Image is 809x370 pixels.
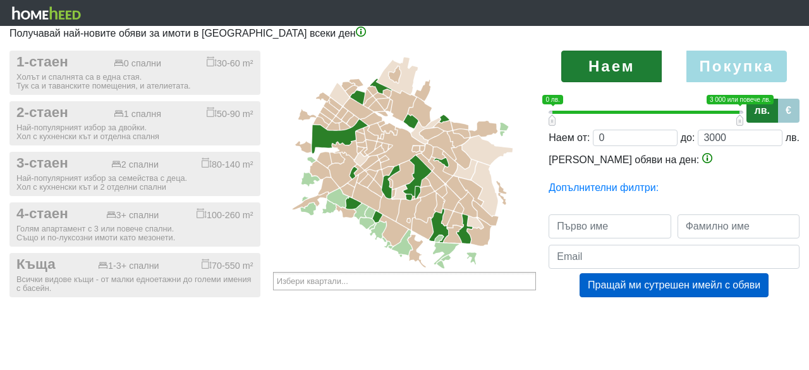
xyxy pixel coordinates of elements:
label: лв. [746,99,778,123]
div: 1 спалня [114,109,161,120]
button: Пращай ми сутрешен имейл с обяви [580,273,769,297]
div: Всички видове къщи - от малки едноетажни до големи имения с басейн. [16,275,253,293]
input: Фамилно име [678,214,800,238]
div: Наем от: [549,130,590,145]
button: 2-стаен 1 спалня 50-90 m² Най-популярният избор за двойки.Хол с кухненски кът и отделна спалня [9,101,260,145]
button: 1-стаен 0 спални 30-60 m² Холът и спалнята са в една стая.Тук са и таванските помещения, и ателие... [9,51,260,95]
div: Най-популярният избор за семейства с деца. Хол с кухненски кът и 2 отделни спални [16,174,253,192]
div: до: [681,130,695,145]
div: 30-60 m² [207,56,253,69]
div: 1-3+ спални [98,261,159,271]
button: Къща 1-3+ спални 70-550 m² Всички видове къщи - от малки едноетажни до големи имения с басейн. [9,253,260,297]
div: 70-550 m² [202,259,253,271]
span: 3-стаен [16,155,68,172]
img: info-3.png [356,27,366,37]
span: 3 000 или повече лв. [707,95,774,104]
p: Получавай най-новите обяви за имоти в [GEOGRAPHIC_DATA] всеки ден [9,26,800,41]
input: Първо име [549,214,671,238]
img: info-3.png [702,153,712,163]
div: Най-популярният избор за двойки. Хол с кухненски кът и отделна спалня [16,123,253,141]
div: 2 спални [111,159,159,170]
label: Наем [561,51,662,82]
label: € [777,99,800,123]
div: 50-90 m² [207,107,253,120]
div: 3+ спални [106,210,159,221]
div: лв. [786,130,800,145]
div: 80-140 m² [202,157,253,170]
div: [PERSON_NAME] обяви на ден: [549,152,800,168]
span: 4-стаен [16,206,68,223]
div: Холът и спалнята са в една стая. Тук са и таванските помещения, и ателиетата. [16,73,253,90]
div: Голям апартамент с 3 или повече спални. Също и по-луксозни имоти като мезонети. [16,225,253,242]
span: 1-стаен [16,54,68,71]
span: 0 лв. [542,95,563,104]
div: 0 спални [114,58,161,69]
div: 100-260 m² [197,208,253,221]
button: 4-стаен 3+ спални 100-260 m² Голям апартамент с 3 или повече спални.Също и по-луксозни имоти като... [9,202,260,247]
label: Покупка [686,51,787,82]
a: Допълнителни филтри: [549,182,659,193]
span: Къща [16,256,56,273]
button: 3-стаен 2 спални 80-140 m² Най-популярният избор за семейства с деца.Хол с кухненски кът и 2 отде... [9,152,260,196]
input: Email [549,245,800,269]
span: 2-стаен [16,104,68,121]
